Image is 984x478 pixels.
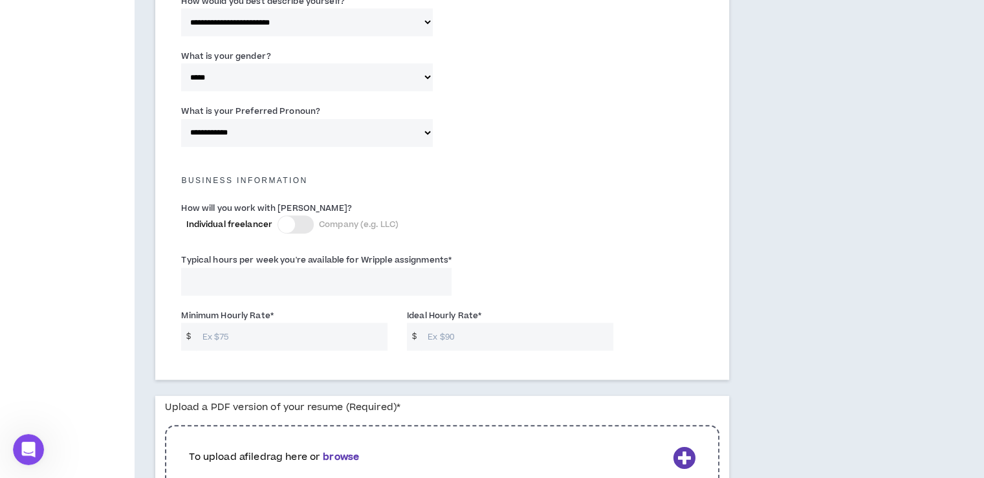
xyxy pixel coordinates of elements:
[181,323,196,351] span: $
[13,434,44,465] iframe: Intercom live chat
[181,46,270,67] label: What is your gender?
[171,176,713,185] h5: Business Information
[407,305,481,326] label: Ideal Hourly Rate
[165,396,400,418] label: Upload a PDF version of your resume (Required)
[181,250,452,270] label: Typical hours per week you're available for Wripple assignments
[181,198,351,219] label: How will you work with [PERSON_NAME]?
[181,101,320,122] label: What is your Preferred Pronoun?
[196,323,388,351] input: Ex $75
[323,450,359,464] b: browse
[319,219,399,230] span: Company (e.g. LLC)
[189,450,667,464] p: To upload a file drag here or
[407,323,422,351] span: $
[421,323,613,351] input: Ex $90
[181,305,273,326] label: Minimum Hourly Rate
[186,219,272,230] span: Individual freelancer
